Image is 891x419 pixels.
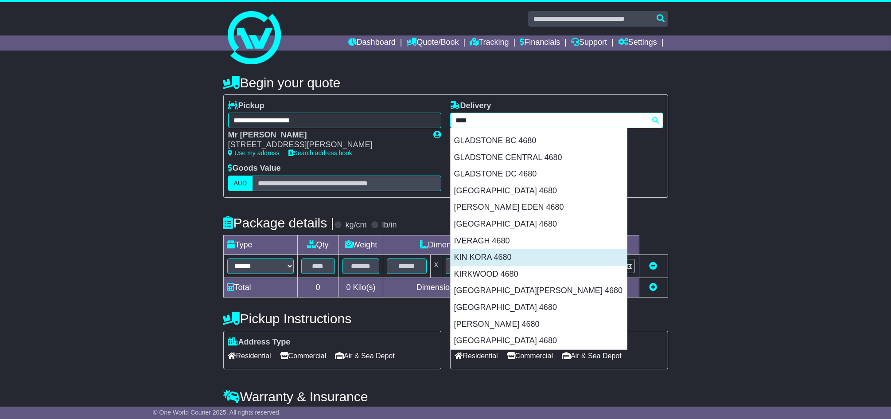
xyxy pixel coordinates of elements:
[382,220,397,230] label: lb/in
[451,216,627,233] div: [GEOGRAPHIC_DATA] 4680
[280,349,326,363] span: Commercial
[507,349,553,363] span: Commercial
[335,349,395,363] span: Air & Sea Depot
[345,220,366,230] label: kg/cm
[451,133,627,149] div: GLADSTONE BC 4680
[451,266,627,283] div: KIRKWOOD 4680
[346,283,350,292] span: 0
[228,176,253,191] label: AUD
[339,278,383,297] td: Kilo(s)
[451,249,627,266] div: KIN KORA 4680
[562,349,622,363] span: Air & Sea Depot
[228,130,425,140] div: Mr [PERSON_NAME]
[451,233,627,250] div: IVERAGH 4680
[228,149,280,157] a: Use my address
[451,299,627,316] div: [GEOGRAPHIC_DATA] 4680
[451,183,627,200] div: [GEOGRAPHIC_DATA] 4680
[223,389,668,404] h4: Warranty & Insurance
[450,113,663,128] typeahead: Please provide city
[455,349,498,363] span: Residential
[650,283,658,292] a: Add new item
[228,140,425,150] div: [STREET_ADDRESS][PERSON_NAME]
[223,278,297,297] td: Total
[431,255,442,278] td: x
[451,349,627,366] div: SOUTH END 4680
[451,282,627,299] div: [GEOGRAPHIC_DATA][PERSON_NAME] 4680
[406,35,459,51] a: Quote/Book
[297,278,339,297] td: 0
[339,235,383,255] td: Weight
[451,166,627,183] div: GLADSTONE DC 4680
[228,337,291,347] label: Address Type
[297,235,339,255] td: Qty
[450,101,491,111] label: Delivery
[618,35,657,51] a: Settings
[451,333,627,349] div: [GEOGRAPHIC_DATA] 4680
[348,35,396,51] a: Dashboard
[451,316,627,333] div: [PERSON_NAME] 4680
[288,149,352,157] a: Search address book
[451,149,627,166] div: GLADSTONE CENTRAL 4680
[228,101,265,111] label: Pickup
[223,311,441,326] h4: Pickup Instructions
[451,199,627,216] div: [PERSON_NAME] EDEN 4680
[383,278,548,297] td: Dimensions in Centimetre(s)
[571,35,607,51] a: Support
[228,164,281,173] label: Goods Value
[650,262,658,270] a: Remove this item
[153,409,281,416] span: © One World Courier 2025. All rights reserved.
[223,215,335,230] h4: Package details |
[223,75,668,90] h4: Begin your quote
[228,349,271,363] span: Residential
[383,235,548,255] td: Dimensions (L x W x H)
[520,35,560,51] a: Financials
[470,35,509,51] a: Tracking
[223,235,297,255] td: Type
